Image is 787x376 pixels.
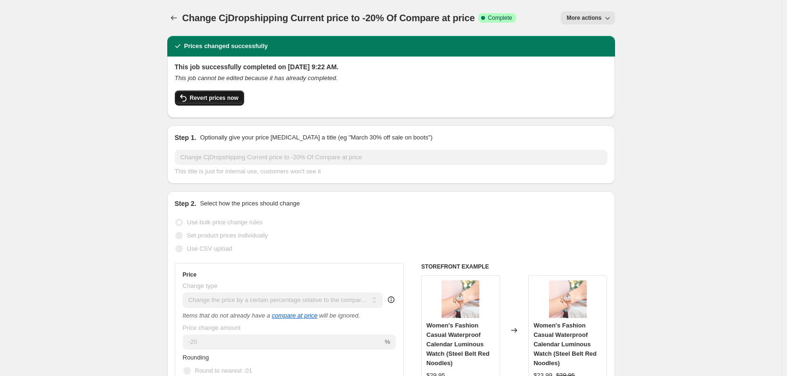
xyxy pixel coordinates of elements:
h2: Prices changed successfully [184,41,268,51]
span: More actions [566,14,601,22]
p: Optionally give your price [MEDICAL_DATA] a title (eg "March 30% off sale on boots") [200,133,432,142]
h2: This job successfully completed on [DATE] 9:22 AM. [175,62,607,72]
button: Revert prices now [175,90,244,106]
i: will be ignored. [319,312,360,319]
img: 087c801b-6c31-47f4-851e-1a16d6cccfe1_80x.jpg [549,280,587,318]
span: Round to nearest .01 [195,367,252,374]
img: 087c801b-6c31-47f4-851e-1a16d6cccfe1_80x.jpg [442,280,479,318]
h2: Step 1. [175,133,197,142]
span: Rounding [183,354,209,361]
div: help [386,295,396,304]
span: Use bulk price change rules [187,219,262,226]
h6: STOREFRONT EXAMPLE [421,263,607,270]
span: % [385,338,390,345]
i: Items that do not already have a [183,312,271,319]
input: 30% off holiday sale [175,150,607,165]
span: Women's Fashion Casual Waterproof Calendar Luminous Watch (Steel Belt Red Noodles) [533,322,597,367]
input: -20 [183,335,383,350]
p: Select how the prices should change [200,199,300,208]
span: Revert prices now [190,94,238,102]
span: Change type [183,282,218,289]
button: Price change jobs [167,11,180,25]
span: Set product prices individually [187,232,268,239]
h2: Step 2. [175,199,197,208]
span: Complete [488,14,512,22]
button: compare at price [272,312,318,319]
span: Price change amount [183,324,241,331]
button: More actions [561,11,615,25]
span: Change CjDropshipping Current price to -20% Of Compare at price [182,13,475,23]
i: This job cannot be edited because it has already completed. [175,74,338,82]
span: This title is just for internal use, customers won't see it [175,168,321,175]
h3: Price [183,271,197,278]
span: Women's Fashion Casual Waterproof Calendar Luminous Watch (Steel Belt Red Noodles) [426,322,490,367]
span: Use CSV upload [187,245,232,252]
